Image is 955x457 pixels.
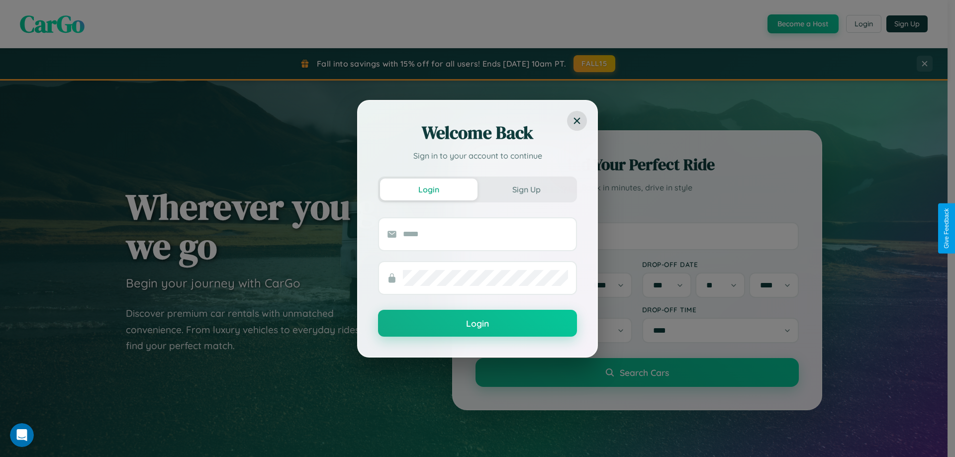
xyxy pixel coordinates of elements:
[10,423,34,447] iframe: Intercom live chat
[378,310,577,337] button: Login
[378,150,577,162] p: Sign in to your account to continue
[943,208,950,249] div: Give Feedback
[378,121,577,145] h2: Welcome Back
[380,179,477,200] button: Login
[477,179,575,200] button: Sign Up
